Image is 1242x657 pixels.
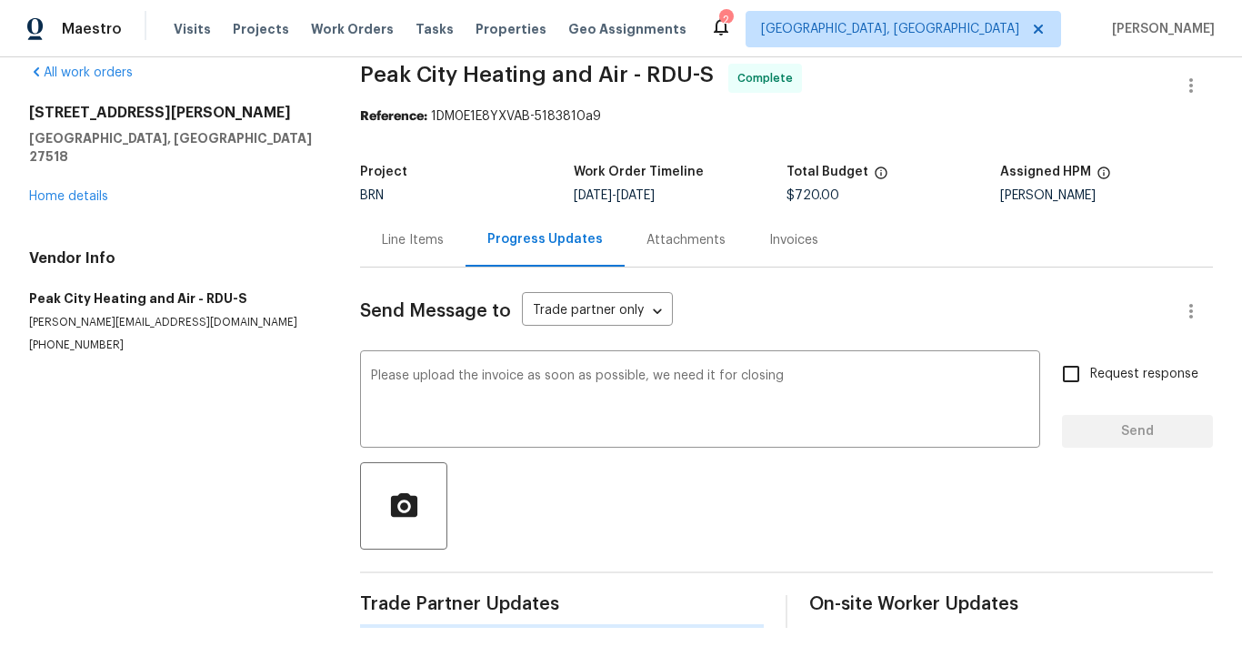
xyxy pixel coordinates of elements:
h5: [GEOGRAPHIC_DATA], [GEOGRAPHIC_DATA] 27518 [29,129,316,166]
h5: Work Order Timeline [574,166,704,178]
div: Trade partner only [522,297,673,327]
span: Send Message to [360,302,511,320]
textarea: Please upload the invoice as soon as possible, we need it for closing [371,369,1029,433]
div: Progress Updates [487,230,603,248]
span: Peak City Heating and Air - RDU-S [360,64,714,86]
span: On-site Worker Updates [809,595,1213,613]
h4: Vendor Info [29,249,316,268]
a: Home details [29,190,108,203]
h2: [STREET_ADDRESS][PERSON_NAME] [29,104,316,122]
span: BRN [360,189,384,202]
span: Work Orders [311,20,394,38]
span: Complete [737,69,800,87]
span: [PERSON_NAME] [1105,20,1215,38]
h5: Total Budget [786,166,868,178]
h5: Project [360,166,407,178]
div: Attachments [646,231,726,249]
p: [PHONE_NUMBER] [29,338,316,353]
span: Properties [476,20,546,38]
span: [DATE] [616,189,655,202]
span: $720.00 [786,189,839,202]
span: [DATE] [574,189,612,202]
b: Reference: [360,110,427,123]
span: Projects [233,20,289,38]
div: Invoices [769,231,818,249]
div: 2 [719,11,732,29]
div: 1DM0E1E8YXVAB-5183810a9 [360,107,1213,126]
h5: Assigned HPM [1000,166,1091,178]
p: [PERSON_NAME][EMAIL_ADDRESS][DOMAIN_NAME] [29,315,316,330]
h5: Peak City Heating and Air - RDU-S [29,289,316,308]
span: Tasks [416,23,454,35]
span: Geo Assignments [568,20,686,38]
a: All work orders [29,66,133,79]
span: Request response [1090,365,1198,384]
span: [GEOGRAPHIC_DATA], [GEOGRAPHIC_DATA] [761,20,1019,38]
span: Maestro [62,20,122,38]
div: [PERSON_NAME] [1000,189,1214,202]
span: - [574,189,655,202]
span: Visits [174,20,211,38]
span: The hpm assigned to this work order. [1097,166,1111,189]
span: The total cost of line items that have been proposed by Opendoor. This sum includes line items th... [874,166,888,189]
div: Line Items [382,231,444,249]
span: Trade Partner Updates [360,595,764,613]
